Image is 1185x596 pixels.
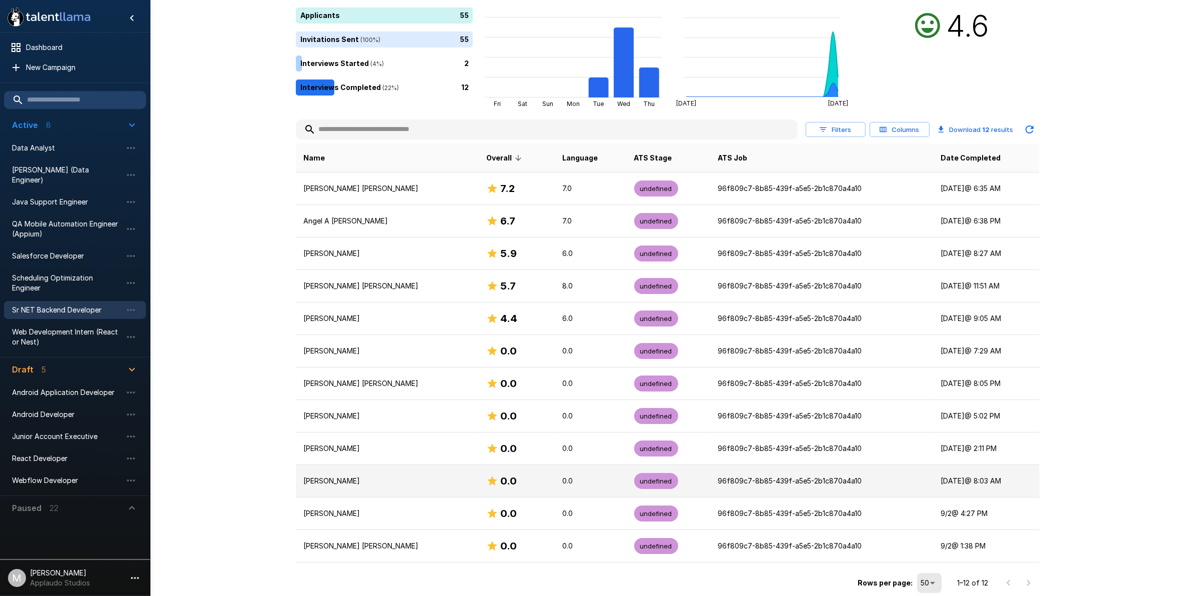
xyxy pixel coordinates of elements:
b: 12 [983,125,990,133]
p: [PERSON_NAME] [304,411,470,421]
tspan: Wed [617,100,630,107]
p: [PERSON_NAME] [304,313,470,323]
p: [PERSON_NAME] [PERSON_NAME] [304,541,470,551]
div: 50 [917,573,942,593]
p: [PERSON_NAME] [304,476,470,486]
p: Angel A [PERSON_NAME] [304,216,470,226]
td: [DATE] @ 8:03 AM [933,465,1039,497]
p: 0.0 [562,508,618,518]
tspan: Sun [542,100,553,107]
h6: 0.0 [500,375,517,391]
p: 96f809c7-8b85-439f-a5e5-2b1c870a4a10 [718,411,925,421]
td: [DATE] @ 6:38 PM [933,205,1039,237]
h6: 5.7 [500,278,516,294]
p: 96f809c7-8b85-439f-a5e5-2b1c870a4a10 [718,541,925,551]
p: 96f809c7-8b85-439f-a5e5-2b1c870a4a10 [718,508,925,518]
h6: 0.0 [500,538,517,554]
p: 0.0 [562,476,618,486]
h6: 0.0 [500,408,517,424]
p: 1–12 of 12 [958,578,989,588]
p: 12 [462,82,469,92]
span: undefined [634,184,678,193]
span: undefined [634,281,678,291]
tspan: [DATE] [676,99,696,107]
p: 0.0 [562,541,618,551]
p: Rows per page: [858,578,913,588]
p: 96f809c7-8b85-439f-a5e5-2b1c870a4a10 [718,443,925,453]
span: undefined [634,444,678,453]
td: [DATE] @ 11:51 AM [933,270,1039,302]
h6: 0.0 [500,343,517,359]
span: undefined [634,509,678,518]
button: Updated Today - 9:33 AM [1020,119,1040,139]
p: [PERSON_NAME] [304,508,470,518]
td: [DATE] @ 6:35 AM [933,172,1039,205]
p: 7.0 [562,216,618,226]
p: 96f809c7-8b85-439f-a5e5-2b1c870a4a10 [718,313,925,323]
p: [PERSON_NAME] [304,443,470,453]
p: 96f809c7-8b85-439f-a5e5-2b1c870a4a10 [718,476,925,486]
tspan: Thu [643,100,655,107]
span: undefined [634,249,678,258]
h6: 7.2 [500,180,515,196]
p: 0.0 [562,346,618,356]
span: Overall [486,152,525,164]
span: undefined [634,476,678,486]
span: undefined [634,216,678,226]
h6: 0.0 [500,473,517,489]
tspan: [DATE] [828,99,848,107]
span: undefined [634,314,678,323]
td: [DATE] @ 8:05 PM [933,367,1039,400]
p: 8.0 [562,281,618,291]
h6: 6.7 [500,213,515,229]
p: 7.0 [562,183,618,193]
tspan: Mon [567,100,580,107]
p: 96f809c7-8b85-439f-a5e5-2b1c870a4a10 [718,281,925,291]
button: Download 12 results [934,119,1018,139]
p: [PERSON_NAME] [PERSON_NAME] [304,183,470,193]
p: [PERSON_NAME] [PERSON_NAME] [304,281,470,291]
p: 0.0 [562,443,618,453]
span: undefined [634,379,678,388]
span: Language [562,152,598,164]
span: Date Completed [941,152,1001,164]
tspan: Fri [494,100,501,107]
span: undefined [634,346,678,356]
td: [DATE] @ 8:27 AM [933,237,1039,270]
span: Name [304,152,325,164]
p: 96f809c7-8b85-439f-a5e5-2b1c870a4a10 [718,378,925,388]
p: 96f809c7-8b85-439f-a5e5-2b1c870a4a10 [718,216,925,226]
h6: 4.4 [500,310,517,326]
span: undefined [634,411,678,421]
td: [DATE] @ 7:29 AM [933,335,1039,367]
p: 6.0 [562,248,618,258]
p: [PERSON_NAME] [PERSON_NAME] [304,378,470,388]
p: [PERSON_NAME] [304,248,470,258]
button: Columns [870,122,930,137]
p: 2 [465,58,469,68]
h2: 4.6 [947,7,990,43]
p: 0.0 [562,411,618,421]
p: 96f809c7-8b85-439f-a5e5-2b1c870a4a10 [718,248,925,258]
h6: 5.9 [500,245,517,261]
td: [DATE] @ 2:11 PM [933,432,1039,465]
td: [DATE] @ 5:02 PM [933,400,1039,432]
p: [PERSON_NAME] [304,346,470,356]
td: 9/2 @ 4:27 PM [933,497,1039,530]
p: 55 [460,34,469,44]
p: 96f809c7-8b85-439f-a5e5-2b1c870a4a10 [718,346,925,356]
td: 9/2 @ 1:38 PM [933,530,1039,562]
p: 96f809c7-8b85-439f-a5e5-2b1c870a4a10 [718,183,925,193]
p: 6.0 [562,313,618,323]
tspan: Tue [593,100,604,107]
span: ATS Stage [634,152,672,164]
p: 0.0 [562,378,618,388]
span: undefined [634,541,678,551]
button: Filters [806,122,866,137]
p: 55 [460,10,469,20]
tspan: Sat [518,100,527,107]
span: ATS Job [718,152,747,164]
td: [DATE] @ 9:05 AM [933,302,1039,335]
h6: 0.0 [500,505,517,521]
h6: 0.0 [500,440,517,456]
